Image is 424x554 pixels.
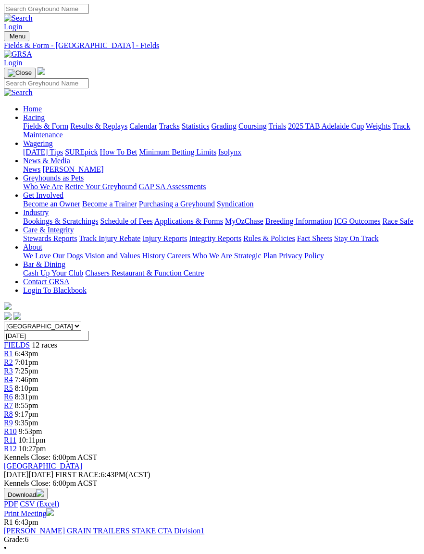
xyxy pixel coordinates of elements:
[23,148,420,157] div: Wagering
[217,200,253,208] a: Syndication
[23,277,69,286] a: Contact GRSA
[4,436,16,444] a: R11
[19,427,42,435] span: 9:53pm
[4,41,420,50] a: Fields & Form - [GEOGRAPHIC_DATA] - Fields
[15,419,38,427] span: 9:35pm
[4,4,89,14] input: Search
[4,393,13,401] a: R6
[4,68,36,78] button: Toggle navigation
[4,509,54,518] a: Print Meeting
[23,191,63,199] a: Get Involved
[32,341,57,349] span: 12 races
[4,349,13,358] a: R1
[23,217,98,225] a: Bookings & Scratchings
[85,269,204,277] a: Chasers Restaurant & Function Centre
[4,341,30,349] a: FIELDS
[212,122,237,130] a: Grading
[23,122,410,139] a: Track Maintenance
[15,518,38,526] span: 6:43pm
[23,217,420,226] div: Industry
[4,479,420,488] div: Kennels Close: 6:00pm ACST
[23,208,49,217] a: Industry
[15,410,38,418] span: 9:17pm
[23,200,420,208] div: Get Involved
[4,427,17,435] a: R10
[4,88,33,97] img: Search
[4,462,82,470] a: [GEOGRAPHIC_DATA]
[234,252,277,260] a: Strategic Plan
[15,358,38,366] span: 7:01pm
[15,367,38,375] span: 7:25pm
[4,453,97,461] span: Kennels Close: 6:00pm ACST
[65,148,98,156] a: SUREpick
[4,331,89,341] input: Select date
[4,384,13,392] a: R5
[79,234,140,242] a: Track Injury Rebate
[4,50,32,59] img: GRSA
[142,234,187,242] a: Injury Reports
[37,67,45,75] img: logo-grsa-white.png
[23,234,77,242] a: Stewards Reports
[23,165,40,173] a: News
[4,358,13,366] a: R2
[82,200,137,208] a: Become a Trainer
[268,122,286,130] a: Trials
[4,445,17,453] a: R12
[4,419,13,427] a: R9
[15,401,38,409] span: 8:55pm
[23,122,68,130] a: Fields & Form
[15,384,38,392] span: 8:10pm
[23,200,80,208] a: Become an Owner
[23,260,65,268] a: Bar & Dining
[4,31,29,41] button: Toggle navigation
[23,182,63,191] a: Who We Are
[23,252,83,260] a: We Love Our Dogs
[238,122,267,130] a: Coursing
[4,312,12,320] img: facebook.svg
[4,488,48,500] button: Download
[23,148,63,156] a: [DATE] Tips
[18,436,45,444] span: 10:11pm
[4,535,420,544] div: 6
[189,234,241,242] a: Integrity Reports
[36,489,44,497] img: download.svg
[4,535,25,543] span: Grade:
[15,393,38,401] span: 8:31pm
[13,312,21,320] img: twitter.svg
[279,252,324,260] a: Privacy Policy
[192,252,232,260] a: Who We Are
[4,23,22,31] a: Login
[65,182,137,191] a: Retire Your Greyhound
[4,14,33,23] img: Search
[4,367,13,375] a: R3
[334,217,380,225] a: ICG Outcomes
[100,148,137,156] a: How To Bet
[243,234,295,242] a: Rules & Policies
[23,243,42,251] a: About
[23,122,420,139] div: Racing
[10,33,25,40] span: Menu
[4,410,13,418] a: R8
[15,349,38,358] span: 6:43pm
[70,122,127,130] a: Results & Replays
[4,470,29,479] span: [DATE]
[159,122,180,130] a: Tracks
[100,217,152,225] a: Schedule of Fees
[8,69,32,77] img: Close
[4,375,13,384] a: R4
[4,470,53,479] span: [DATE]
[154,217,223,225] a: Applications & Forms
[23,105,42,113] a: Home
[85,252,140,260] a: Vision and Values
[366,122,391,130] a: Weights
[139,148,216,156] a: Minimum Betting Limits
[42,165,103,173] a: [PERSON_NAME]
